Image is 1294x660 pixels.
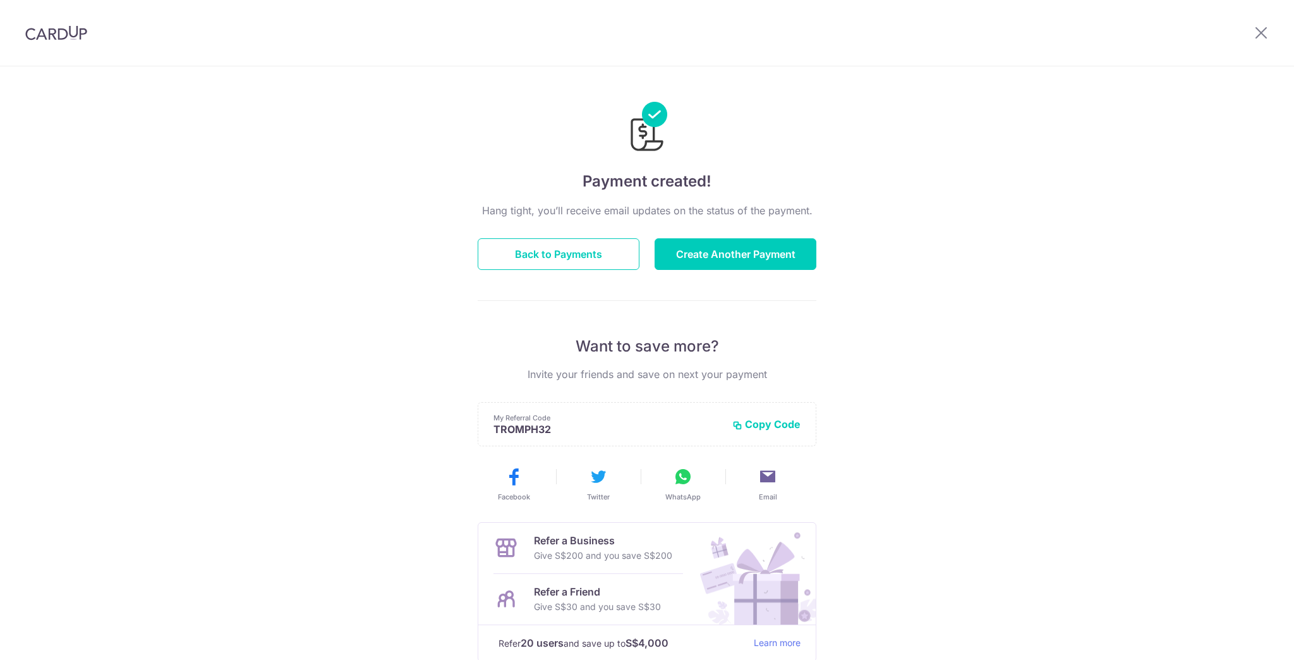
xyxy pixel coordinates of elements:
[534,533,672,548] p: Refer a Business
[534,548,672,563] p: Give S$200 and you save S$200
[561,467,636,502] button: Twitter
[655,238,816,270] button: Create Another Payment
[665,492,701,502] span: WhatsApp
[732,418,801,431] button: Copy Code
[534,584,661,599] p: Refer a Friend
[534,599,661,614] p: Give S$30 and you save S$30
[688,523,816,625] img: Refer
[478,336,816,357] p: Want to save more?
[493,413,722,423] p: My Referral Code
[759,492,777,502] span: Email
[478,203,816,218] p: Hang tight, you’ll receive email updates on the status of the payment.
[499,635,744,651] p: Refer and save up to
[478,367,816,382] p: Invite your friends and save on next your payment
[754,635,801,651] a: Learn more
[25,25,87,40] img: CardUp
[493,423,722,436] p: TROMPH32
[626,635,668,651] strong: S$4,000
[627,102,667,155] img: Payments
[646,467,720,502] button: WhatsApp
[478,238,639,270] button: Back to Payments
[521,635,564,651] strong: 20 users
[476,467,551,502] button: Facebook
[587,492,610,502] span: Twitter
[478,170,816,193] h4: Payment created!
[498,492,530,502] span: Facebook
[730,467,805,502] button: Email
